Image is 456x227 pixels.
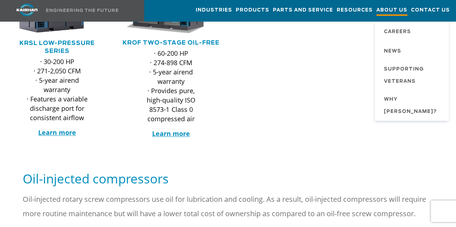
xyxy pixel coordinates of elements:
a: Resources [337,0,373,20]
a: Supporting Veterans [377,60,449,91]
a: Parts and Service [273,0,333,20]
a: Learn more [152,129,190,138]
a: Products [236,0,269,20]
a: Industries [196,0,232,20]
a: KROF TWO-STAGE OIL-FREE [123,40,220,46]
a: Contact Us [411,0,450,20]
span: Contact Us [411,6,450,14]
span: Supporting Veterans [384,63,442,88]
p: · 30-200 HP · 271-2,050 CFM · 5-year airend warranty · Features a variable discharge port for con... [26,57,88,122]
a: News [377,41,449,60]
span: Careers [384,26,411,38]
span: Why [PERSON_NAME]? [384,94,442,118]
a: Why [PERSON_NAME]? [377,91,449,121]
p: · 60-200 HP · 274-898 CFM · 5-year airend warranty · Provides pure, high-quality ISO 8573-1 Class... [140,49,202,123]
p: Oil-injected rotary screw compressors use oil for lubrication and cooling. As a result, oil-injec... [23,192,434,221]
a: About Us [376,0,407,21]
h5: Oil-injected compressors [23,171,434,187]
a: Learn more [38,128,76,137]
img: Engineering the future [46,9,118,12]
span: About Us [376,6,407,16]
span: Resources [337,6,373,14]
span: Industries [196,6,232,14]
a: Careers [377,22,449,41]
a: KRSL Low-Pressure Series [19,40,95,54]
span: Products [236,6,269,14]
span: News [384,45,401,58]
span: Parts and Service [273,6,333,14]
